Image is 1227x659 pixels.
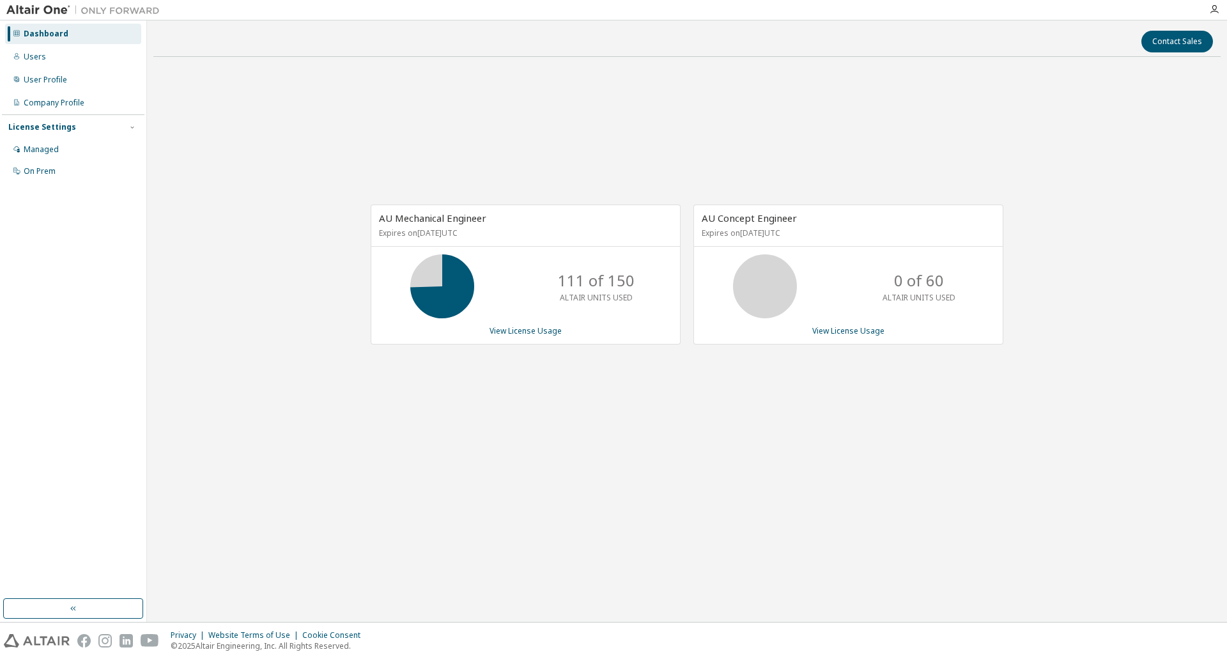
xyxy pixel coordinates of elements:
div: User Profile [24,75,67,85]
p: Expires on [DATE] UTC [702,228,992,238]
div: Dashboard [24,29,68,39]
a: View License Usage [490,325,562,336]
div: Users [24,52,46,62]
p: ALTAIR UNITS USED [883,292,955,303]
div: Managed [24,144,59,155]
img: instagram.svg [98,634,112,647]
img: altair_logo.svg [4,634,70,647]
div: Privacy [171,630,208,640]
a: View License Usage [812,325,884,336]
img: linkedin.svg [120,634,133,647]
div: Website Terms of Use [208,630,302,640]
p: © 2025 Altair Engineering, Inc. All Rights Reserved. [171,640,368,651]
img: Altair One [6,4,166,17]
div: License Settings [8,122,76,132]
p: 0 of 60 [894,270,944,291]
p: Expires on [DATE] UTC [379,228,669,238]
p: ALTAIR UNITS USED [560,292,633,303]
p: 111 of 150 [558,270,635,291]
img: youtube.svg [141,634,159,647]
div: Cookie Consent [302,630,368,640]
span: AU Concept Engineer [702,212,797,224]
div: On Prem [24,166,56,176]
button: Contact Sales [1141,31,1213,52]
img: facebook.svg [77,634,91,647]
div: Company Profile [24,98,84,108]
span: AU Mechanical Engineer [379,212,486,224]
